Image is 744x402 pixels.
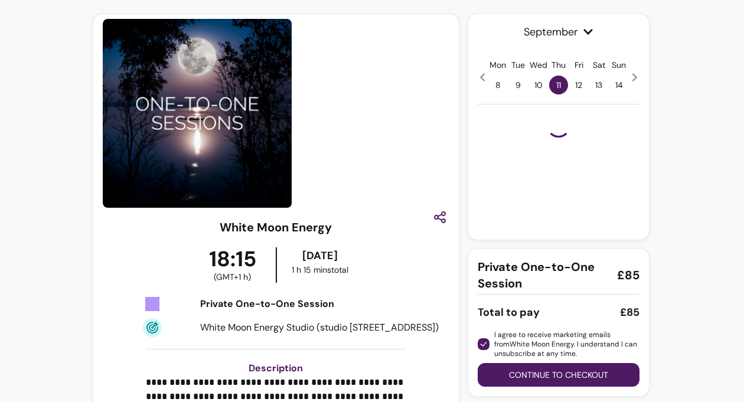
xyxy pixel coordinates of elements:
[200,321,443,335] div: White Moon Energy Studio (studio [STREET_ADDRESS])
[620,304,639,321] div: £85
[593,59,605,71] p: Sat
[549,76,568,94] span: 11
[508,76,527,94] span: 9
[279,247,360,264] div: [DATE]
[612,59,626,71] p: Sun
[146,361,406,375] h3: Description
[279,264,360,276] div: 1 h 15 mins total
[511,59,525,71] p: Tue
[575,59,583,71] p: Fri
[488,76,507,94] span: 8
[589,76,608,94] span: 13
[478,259,608,292] span: Private One-to-One Session
[547,114,570,138] div: Loading
[214,271,251,283] span: ( GMT+1 h )
[143,295,162,313] img: Tickets Icon
[200,297,443,311] div: Private One-to-One Session
[478,363,639,387] button: Continue to checkout
[552,59,566,71] p: Thu
[529,76,548,94] span: 10
[609,76,628,94] span: 14
[478,304,540,321] div: Total to pay
[220,219,332,236] h3: White Moon Energy
[103,19,292,208] img: https://d3pz9znudhj10h.cloudfront.net/0f36b46d-8c34-4ad3-92c4-8018eff7e56b
[478,24,639,40] span: September
[530,59,547,71] p: Wed
[189,247,276,283] div: 18:15
[617,267,639,283] span: £85
[569,76,588,94] span: 12
[490,59,506,71] p: Mon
